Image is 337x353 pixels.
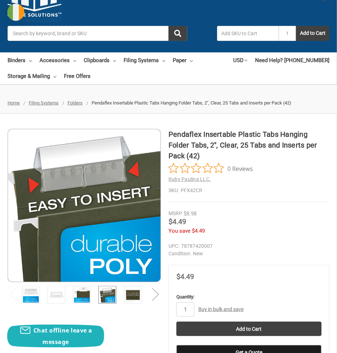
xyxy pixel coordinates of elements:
a: Folders [68,100,83,106]
span: $4.49 [192,228,205,234]
button: Previous [6,284,20,306]
div: MSRP [168,210,182,217]
a: Filing Systems [29,100,59,106]
img: duty and tax information for Ireland [7,4,24,21]
dt: UPC: [168,242,179,250]
a: Clipboards [84,52,116,68]
img: Pendaflex Insertable Plastic Tabs Hanging Folder Tabs, 2", Clear, 25 Tabs and Inserts per Pack (42) [100,287,115,303]
a: Paper [173,52,193,68]
dd: PFX42CR [168,187,329,194]
input: Search by keyword, brand or SKU [8,26,187,41]
a: Home [8,100,20,106]
a: Free Offers [64,68,91,84]
span: Chat offline leave a message [33,326,92,346]
span: $4.49 [168,217,186,226]
button: Add to Cart [296,26,329,41]
span: $8.98 [184,210,197,217]
a: Storage & Mailing [8,68,56,84]
a: Ruby Paulina LLC. [168,176,211,182]
label: Quantity: [176,293,322,301]
dd: New [168,250,329,257]
a: Filing Systems [124,52,165,68]
img: Pendaflex Insertable Plastic Tabs Hanging Folder Tabs, 2", Clear, 25 Tabs and Inserts per Pack (42) [49,287,64,303]
dt: SKU: [168,187,179,194]
dd: 78787420007 [168,242,329,250]
span: You save [168,228,190,234]
a: Binders [8,52,32,68]
h1: Pendaflex Insertable Plastic Tabs Hanging Folder Tabs, 2", Clear, 25 Tabs and Inserts per Pack (42) [168,129,329,161]
input: Add SKU to Cart [217,26,279,41]
img: Pendaflex Insertable Plastic Tabs Hanging Folder Tabs, 2", Clear, 25 Tabs and Inserts per Pack (42) [125,287,141,303]
a: Accessories [40,52,76,68]
a: Need Help? [PHONE_NUMBER] [255,52,329,68]
span: 0 Reviews [227,163,253,174]
img: Pendaflex Insertable Plastic Tabs Hanging Folder Tabs, 2", Clear, 25 Tabs and Inserts per Pack (42) [23,287,39,303]
dt: Condition: [168,250,191,257]
img: Pendaflex Insertable Plastic Tabs Hanging Folder Tabs, 2", Clear, 25 Tabs and Inserts per Pack (42) [74,287,90,303]
button: Next [148,284,163,306]
img: Pendaflex Insertable Plastic Tabs Hanging Folder Tabs, 2", Clear, 25 Tabs and Inserts per Pack (42) [8,129,161,282]
a: USD [233,52,248,68]
button: Chat offline leave a message [7,325,104,348]
button: Rated 0 out of 5 stars from 0 reviews. Jump to reviews. [168,163,253,174]
span: Pendaflex Insertable Plastic Tabs Hanging Folder Tabs, 2", Clear, 25 Tabs and Inserts per Pack (42) [92,100,291,106]
span: $4.49 [176,272,194,281]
